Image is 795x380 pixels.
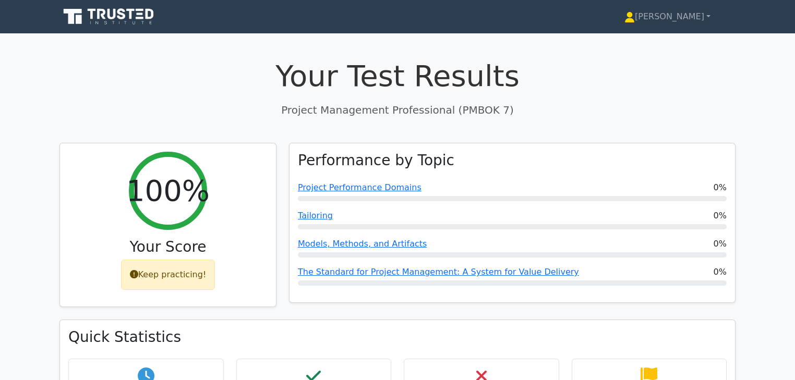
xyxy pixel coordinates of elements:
h3: Performance by Topic [298,152,454,169]
h3: Your Score [68,238,268,256]
p: Project Management Professional (PMBOK 7) [59,102,736,118]
a: The Standard for Project Management: A System for Value Delivery [298,267,579,277]
a: Project Performance Domains [298,182,421,192]
span: 0% [714,210,727,222]
a: Models, Methods, and Artifacts [298,239,427,249]
span: 0% [714,266,727,278]
a: [PERSON_NAME] [599,6,736,27]
h1: Your Test Results [59,58,736,93]
span: 0% [714,181,727,194]
span: 0% [714,238,727,250]
h2: 100% [126,173,210,208]
a: Tailoring [298,211,333,220]
div: Keep practicing! [121,260,215,290]
h3: Quick Statistics [68,328,727,346]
